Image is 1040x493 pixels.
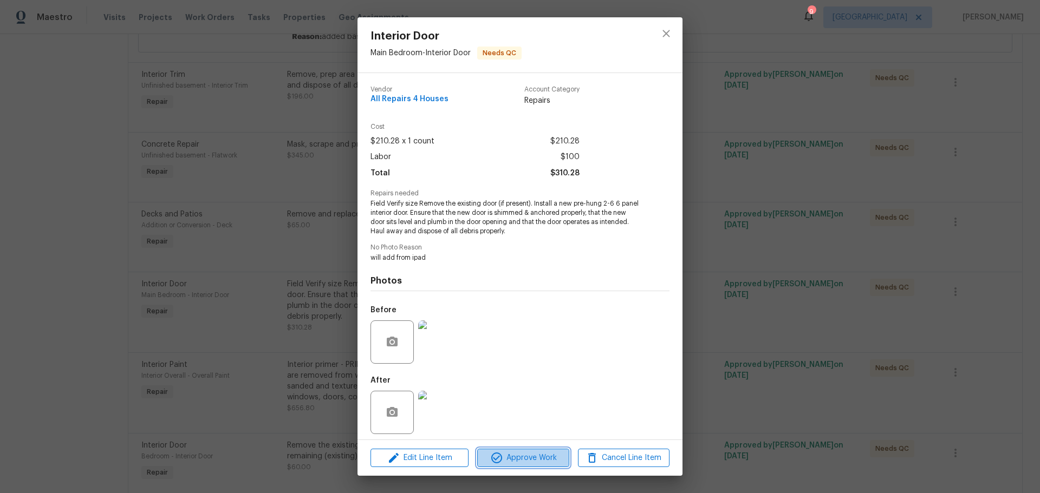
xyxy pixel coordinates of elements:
span: Cancel Line Item [581,451,666,465]
span: Cost [370,123,580,130]
button: Edit Line Item [370,449,469,468]
span: Repairs [524,95,580,106]
span: Needs QC [478,48,521,58]
span: All Repairs 4 Houses [370,95,448,103]
h4: Photos [370,275,669,286]
span: Repairs needed [370,190,669,197]
span: Account Category [524,86,580,93]
span: $310.28 [550,166,580,181]
span: $100 [561,149,580,165]
span: No Photo Reason [370,244,669,251]
span: Vendor [370,86,448,93]
h5: After [370,377,391,384]
span: Edit Line Item [374,451,465,465]
span: Field Verify size Remove the existing door (if present). Install a new pre-hung 2-6 6 panel inter... [370,199,640,235]
span: Interior Door [370,30,522,42]
button: close [653,21,679,47]
span: Labor [370,149,391,165]
span: Approve Work [480,451,565,465]
span: Total [370,166,390,181]
span: $210.28 x 1 count [370,134,434,149]
h5: Before [370,306,396,314]
div: 9 [808,6,815,17]
button: Cancel Line Item [578,449,669,468]
span: Main Bedroom - Interior Door [370,49,471,57]
span: will add from ipad [370,253,640,262]
span: $210.28 [550,134,580,149]
button: Approve Work [477,449,569,468]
